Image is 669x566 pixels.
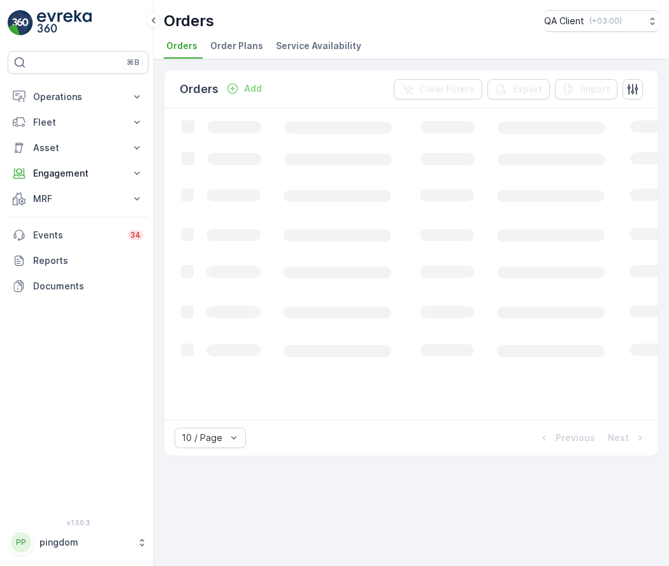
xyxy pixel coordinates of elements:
[544,10,659,32] button: QA Client(+03:00)
[555,79,617,99] button: Import
[580,83,610,96] p: Import
[608,432,629,444] p: Next
[37,10,92,36] img: logo_light-DOdMpM7g.png
[487,79,550,99] button: Export
[589,16,622,26] p: ( +03:00 )
[180,80,219,98] p: Orders
[244,82,262,95] p: Add
[513,83,542,96] p: Export
[8,273,148,299] a: Documents
[33,167,123,180] p: Engagement
[33,254,143,267] p: Reports
[556,432,595,444] p: Previous
[8,135,148,161] button: Asset
[8,10,33,36] img: logo
[536,430,596,446] button: Previous
[33,141,123,154] p: Asset
[40,536,131,549] p: pingdom
[164,11,214,31] p: Orders
[33,116,123,129] p: Fleet
[8,519,148,526] span: v 1.50.3
[8,222,148,248] a: Events34
[11,532,31,553] div: PP
[166,40,198,52] span: Orders
[33,280,143,293] p: Documents
[33,91,123,103] p: Operations
[8,529,148,556] button: PPpingdom
[8,110,148,135] button: Fleet
[607,430,648,446] button: Next
[33,192,123,205] p: MRF
[210,40,263,52] span: Order Plans
[127,57,140,68] p: ⌘B
[221,81,267,96] button: Add
[8,161,148,186] button: Engagement
[8,248,148,273] a: Reports
[8,186,148,212] button: MRF
[130,230,141,240] p: 34
[394,79,482,99] button: Clear Filters
[544,15,584,27] p: QA Client
[8,84,148,110] button: Operations
[276,40,361,52] span: Service Availability
[33,229,120,242] p: Events
[419,83,475,96] p: Clear Filters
